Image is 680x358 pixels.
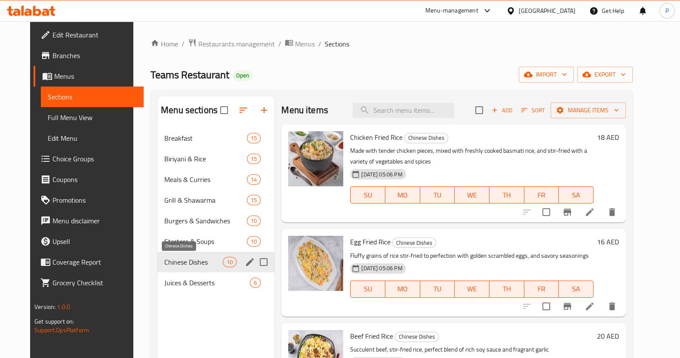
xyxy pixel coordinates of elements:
span: Egg Fried Rice [350,235,391,248]
span: Sort items [516,104,551,117]
button: Manage items [551,102,626,118]
span: Select section [470,101,488,119]
button: WE [455,186,489,204]
p: Fluffy grains of rice stir-fried to perfection with golden scrambled eggs, and savory seasonings [350,250,594,261]
button: export [577,67,633,83]
button: SU [350,281,385,298]
h2: Menu sections [161,104,218,117]
span: Full Menu View [48,112,137,123]
button: Branch-specific-item [557,202,578,222]
span: Chinese Dishes [393,238,436,248]
a: Coupons [34,169,144,190]
div: Meals & Curries [164,174,247,185]
div: items [250,278,261,288]
span: Breakfast [164,133,247,143]
a: Full Menu View [41,107,144,128]
span: Biriyani & Rice [164,154,247,164]
button: TH [489,281,524,298]
span: import [526,69,567,80]
span: Chinese Dishes [395,332,438,342]
span: 10 [247,217,260,225]
a: Menu disclaimer [34,210,144,231]
span: MO [389,283,417,295]
span: Chicken Fried Rice [350,131,403,144]
button: Add section [254,100,274,120]
span: Sections [325,39,349,49]
span: SU [354,189,382,201]
button: WE [455,281,489,298]
div: Chinese Dishes10edit [157,252,274,272]
h6: 16 AED [597,236,619,248]
div: items [247,236,261,247]
span: 15 [247,196,260,204]
div: items [247,133,261,143]
span: Sections [48,92,137,102]
button: SA [559,281,594,298]
button: delete [602,202,622,222]
span: Edit Menu [48,133,137,143]
span: export [584,69,626,80]
span: Grill & Shawarma [164,195,247,205]
button: FR [524,281,559,298]
span: Menus [295,39,315,49]
span: WE [458,283,486,295]
span: TU [424,283,452,295]
a: Choice Groups [34,148,144,169]
h6: 20 AED [597,330,619,342]
span: 14 [247,176,260,184]
span: [DATE] 05:06 PM [358,170,406,179]
button: MO [385,186,420,204]
h2: Menu items [281,104,328,117]
nav: breadcrumb [151,38,633,49]
span: 15 [247,134,260,142]
button: Branch-specific-item [557,296,578,317]
span: Teams Restaurant [151,65,229,84]
div: Breakfast15 [157,128,274,148]
input: search [353,103,454,118]
div: Juices & Desserts6 [157,272,274,293]
span: Select to update [537,297,555,315]
button: Sort [519,104,547,117]
div: Menu-management [425,6,478,16]
a: Menus [34,66,144,86]
span: Restaurants management [198,39,275,49]
a: Edit Restaurant [34,25,144,45]
a: Coverage Report [34,252,144,272]
span: Sort [521,105,545,115]
img: Egg Fried Rice [288,236,343,291]
div: Burgers & Sandwiches [164,216,247,226]
a: Upsell [34,231,144,252]
span: Select to update [537,203,555,221]
div: items [247,154,261,164]
div: Chinese Dishes [404,133,448,143]
button: TH [489,186,524,204]
div: [GEOGRAPHIC_DATA] [519,6,575,15]
div: Biriyani & Rice15 [157,148,274,169]
span: 1.0.0 [57,301,70,312]
button: FR [524,186,559,204]
span: Sort sections [233,100,254,120]
li: / [182,39,185,49]
div: Meals & Curries14 [157,169,274,190]
a: Home [151,39,178,49]
span: Juices & Desserts [164,278,250,288]
span: Add item [488,104,516,117]
div: Grill & Shawarma15 [157,190,274,210]
li: / [278,39,281,49]
button: SU [350,186,385,204]
div: items [247,195,261,205]
span: Menus [54,71,137,81]
h6: 18 AED [597,131,619,143]
a: Sections [41,86,144,107]
span: Manage items [557,105,619,116]
button: TU [420,186,455,204]
span: Promotions [52,195,137,205]
div: Starters & Soups10 [157,231,274,252]
span: 6 [250,279,260,287]
span: MO [389,189,417,201]
li: / [318,39,321,49]
span: FR [528,189,556,201]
